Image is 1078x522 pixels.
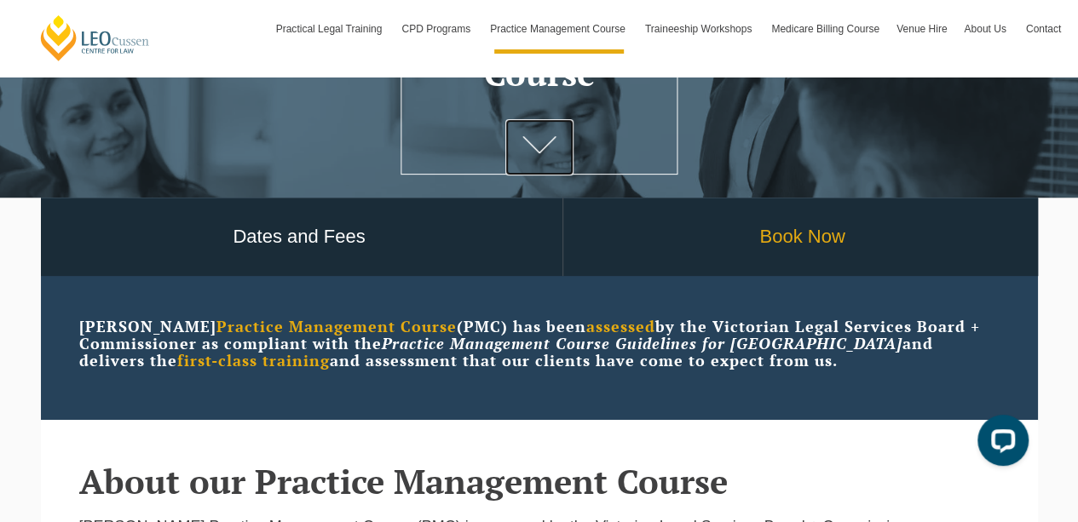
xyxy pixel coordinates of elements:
[268,4,394,54] a: Practical Legal Training
[955,4,1017,54] a: About Us
[382,333,902,353] em: Practice Management Course Guidelines for [GEOGRAPHIC_DATA]
[393,4,481,54] a: CPD Programs
[79,462,1000,500] h2: About our Practice Management Course
[177,350,330,370] strong: first-class training
[38,14,152,62] a: [PERSON_NAME] Centre for Law
[1017,4,1069,54] a: Contact
[637,4,763,54] a: Traineeship Workshops
[37,198,562,277] a: Dates and Fees
[763,4,888,54] a: Medicare Billing Course
[964,408,1035,479] iframe: LiveChat chat widget
[563,198,1042,277] a: Book Now
[481,4,637,54] a: Practice Management Course
[888,4,955,54] a: Venue Hire
[79,318,1000,369] p: [PERSON_NAME] (PMC) has been by the Victorian Legal Services Board + Commissioner as compliant wi...
[216,316,457,336] strong: Practice Management Course
[586,316,655,336] strong: assessed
